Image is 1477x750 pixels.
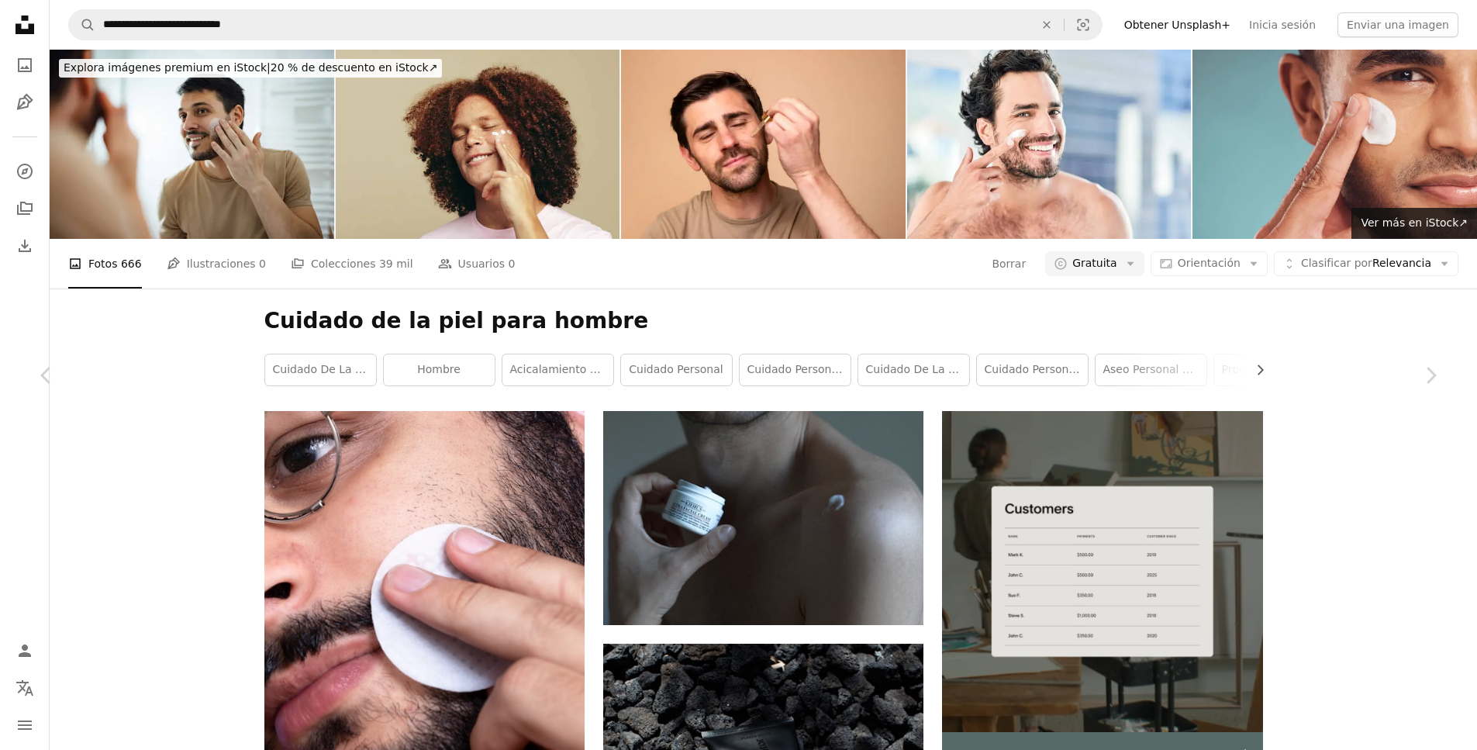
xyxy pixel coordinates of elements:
img: Un hombre sosteniendo un frasco de crema en la mano [603,411,923,624]
img: Me aseguro de que mi piel esté siempre en perfecto estado [907,50,1192,239]
img: Hombre guapo que se aplica crema facial en el baño [50,50,334,239]
button: Idioma [9,672,40,703]
button: Menú [9,710,40,741]
a: Explora imágenes premium en iStock|20 % de descuento en iStock↗ [50,50,451,87]
a: Explorar [9,156,40,187]
a: Obtener Unsplash+ [1115,12,1240,37]
span: Gratuita [1072,256,1117,271]
a: hombre [384,354,495,385]
a: Historial de descargas [9,230,40,261]
button: Borrar [991,251,1027,276]
img: file-1747939376688-baf9a4a454ffimage [942,411,1262,731]
span: Orientación [1178,257,1241,269]
a: Cuidado personal de los hombre [740,354,851,385]
img: Hombre con cabello rizado de jengibre se aplica crema de belleza en la cara [336,50,620,239]
span: 20 % de descuento en iStock ↗ [64,61,437,74]
button: Enviar una imagen [1337,12,1458,37]
a: Cuidado personal [621,354,732,385]
a: Colecciones 39 mil [291,239,413,289]
a: Cuidado de la piel para hombre [265,354,376,385]
button: Búsqueda visual [1065,10,1102,40]
button: Clasificar porRelevancia [1274,251,1458,276]
span: Ver más en iStock ↗ [1361,216,1468,229]
a: Usuarios 0 [438,239,516,289]
button: Orientación [1151,251,1268,276]
a: Fotos [9,50,40,81]
span: 39 mil [379,255,413,272]
a: Cuidado personal para hombre [977,354,1088,385]
button: Borrar [1030,10,1064,40]
a: hombre con adorno redondo blanco en la boca [264,604,585,618]
a: Un hombre sosteniendo un frasco de crema en la mano [603,511,923,525]
a: Cuidado de la piel [858,354,969,385]
a: Ilustraciones [9,87,40,118]
a: Iniciar sesión / Registrarse [9,635,40,666]
span: 0 [259,255,266,272]
a: acicalamiento masculino [502,354,613,385]
span: Relevancia [1301,256,1431,271]
img: Primer plano de un joven indio que se aplica loción hidratante en la cara mientras se acicala con... [1192,50,1477,239]
a: Inicia sesión [1240,12,1325,37]
button: Buscar en Unsplash [69,10,95,40]
form: Encuentra imágenes en todo el sitio [68,9,1103,40]
h1: Cuidado de la piel para hombre [264,307,1263,335]
a: Ver más en iStock↗ [1351,208,1477,239]
a: Colecciones [9,193,40,224]
img: Hombre aplicando suero en la cara [621,50,906,239]
a: aseo personal para hombre [1096,354,1206,385]
span: 0 [509,255,516,272]
a: Procedimientos faciale [1214,354,1325,385]
a: Ilustraciones 0 [167,239,266,289]
button: desplazar lista a la derecha [1246,354,1263,385]
span: Explora imágenes premium en iStock | [64,61,271,74]
button: Gratuita [1045,251,1144,276]
a: Siguiente [1384,301,1477,450]
span: Clasificar por [1301,257,1372,269]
